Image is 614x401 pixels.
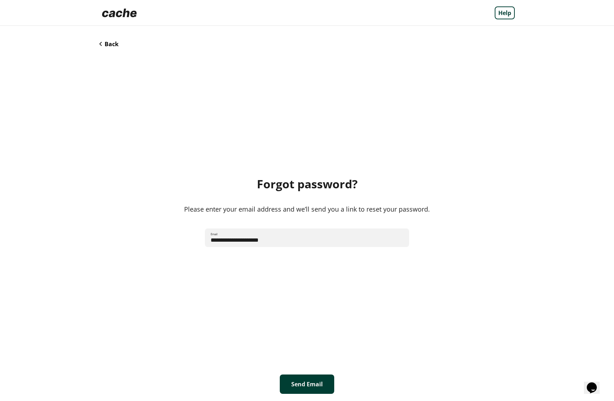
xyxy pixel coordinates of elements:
[211,232,217,236] label: Email
[280,375,334,394] button: Send Email
[495,6,515,19] a: Help
[257,177,358,191] div: Forgot password?
[99,42,102,46] img: Back Icon
[99,6,140,20] img: Logo
[99,40,119,48] button: Back
[184,204,430,214] div: Please enter your email address and we’ll send you a link to reset your password.
[584,372,607,394] iframe: chat widget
